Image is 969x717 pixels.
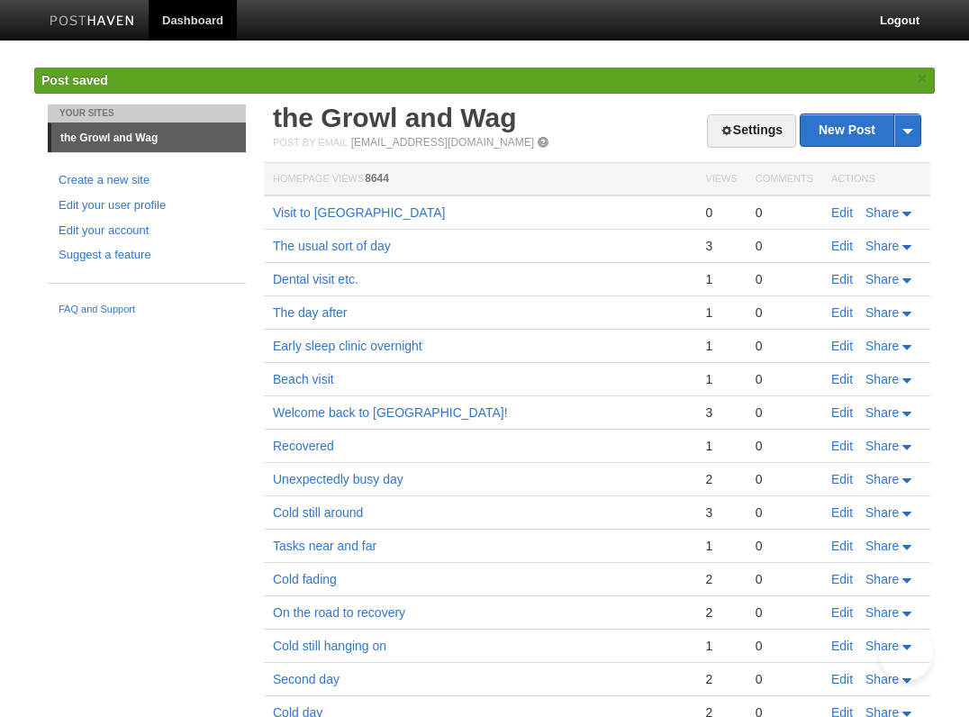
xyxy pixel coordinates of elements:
[273,405,508,420] a: Welcome back to [GEOGRAPHIC_DATA]!
[705,604,737,621] div: 2
[865,505,899,520] span: Share
[264,163,696,196] th: Homepage Views
[59,246,235,265] a: Suggest a feature
[273,505,363,520] a: Cold still around
[351,136,534,149] a: [EMAIL_ADDRESS][DOMAIN_NAME]
[705,538,737,554] div: 1
[705,271,737,287] div: 1
[273,272,358,286] a: Dental visit etc.
[822,163,930,196] th: Actions
[756,204,813,221] div: 0
[273,439,334,453] a: Recovered
[831,539,853,553] a: Edit
[756,604,813,621] div: 0
[756,671,813,687] div: 0
[273,472,403,486] a: Unexpectedly busy day
[705,238,737,254] div: 3
[831,505,853,520] a: Edit
[705,571,737,587] div: 2
[831,405,853,420] a: Edit
[865,439,899,453] span: Share
[273,103,517,132] a: the Growl and Wag
[865,672,899,686] span: Share
[756,471,813,487] div: 0
[865,472,899,486] span: Share
[705,204,737,221] div: 0
[865,539,899,553] span: Share
[865,239,899,253] span: Share
[273,539,376,553] a: Tasks near and far
[756,271,813,287] div: 0
[914,68,930,90] a: ×
[879,627,933,681] iframe: Help Scout Beacon - Open
[831,472,853,486] a: Edit
[273,239,391,253] a: The usual sort of day
[801,114,920,146] a: New Post
[865,405,899,420] span: Share
[273,572,337,586] a: Cold fading
[747,163,822,196] th: Comments
[756,404,813,421] div: 0
[831,439,853,453] a: Edit
[831,205,853,220] a: Edit
[831,605,853,620] a: Edit
[59,196,235,215] a: Edit your user profile
[865,605,899,620] span: Share
[865,572,899,586] span: Share
[705,304,737,321] div: 1
[756,538,813,554] div: 0
[273,672,340,686] a: Second day
[865,272,899,286] span: Share
[756,638,813,654] div: 0
[705,438,737,454] div: 1
[273,305,348,320] a: The day after
[865,305,899,320] span: Share
[705,371,737,387] div: 1
[865,372,899,386] span: Share
[50,15,135,29] img: Posthaven-bar
[831,339,853,353] a: Edit
[756,304,813,321] div: 0
[705,338,737,354] div: 1
[831,639,853,653] a: Edit
[831,372,853,386] a: Edit
[705,404,737,421] div: 3
[865,639,899,653] span: Share
[865,205,899,220] span: Share
[51,123,246,152] a: the Growl and Wag
[273,605,405,620] a: On the road to recovery
[48,104,246,123] li: Your Sites
[705,638,737,654] div: 1
[273,205,445,220] a: Visit to [GEOGRAPHIC_DATA]
[59,171,235,190] a: Create a new site
[756,571,813,587] div: 0
[756,371,813,387] div: 0
[831,239,853,253] a: Edit
[707,114,796,148] a: Settings
[365,172,389,185] span: 8644
[831,272,853,286] a: Edit
[831,572,853,586] a: Edit
[831,672,853,686] a: Edit
[59,302,235,318] a: FAQ and Support
[865,339,899,353] span: Share
[273,339,422,353] a: Early sleep clinic overnight
[696,163,746,196] th: Views
[705,504,737,521] div: 3
[705,671,737,687] div: 2
[59,222,235,241] a: Edit your account
[756,504,813,521] div: 0
[273,137,348,148] span: Post by Email
[273,372,334,386] a: Beach visit
[756,238,813,254] div: 0
[831,305,853,320] a: Edit
[705,471,737,487] div: 2
[273,639,386,653] a: Cold still hanging on
[756,438,813,454] div: 0
[756,338,813,354] div: 0
[41,73,108,87] span: Post saved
